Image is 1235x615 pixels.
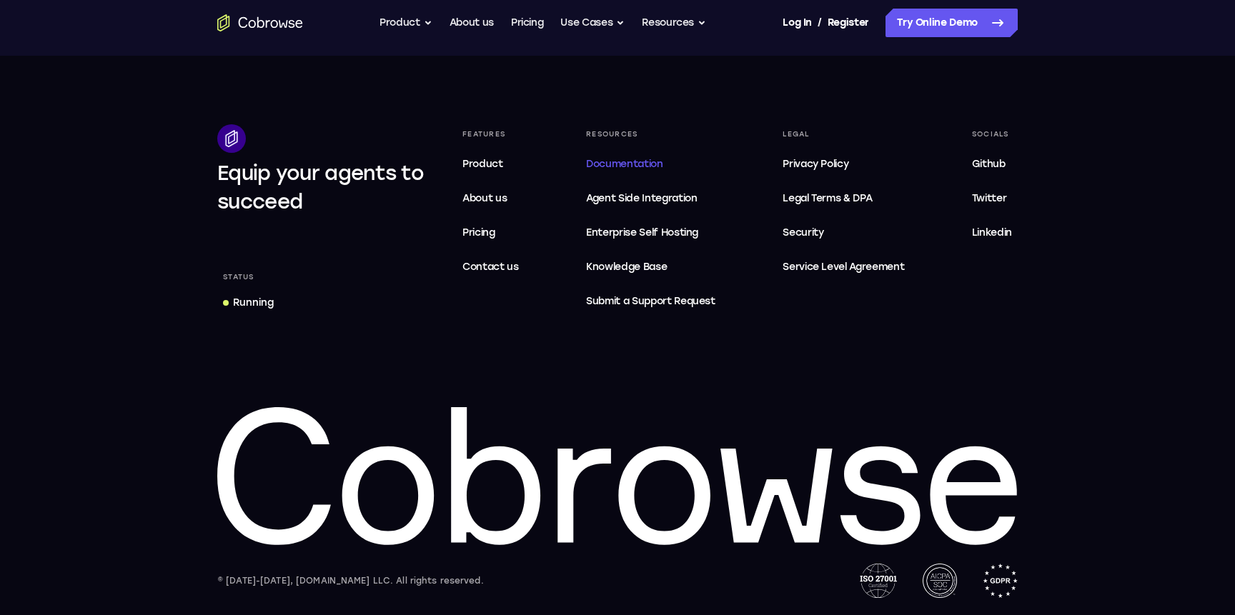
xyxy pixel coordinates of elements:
span: Github [972,158,1006,170]
a: Documentation [580,150,721,179]
span: Agent Side Integration [586,190,715,207]
a: Pricing [511,9,544,37]
a: Security [777,219,910,247]
span: Enterprise Self Hosting [586,224,715,241]
span: Pricing [462,226,495,239]
span: Service Level Agreement [783,259,904,276]
a: Privacy Policy [777,150,910,179]
a: Github [966,150,1018,179]
img: ISO [860,564,897,598]
div: Running [233,296,274,310]
a: Agent Side Integration [580,184,721,213]
a: Knowledge Base [580,253,721,281]
a: Enterprise Self Hosting [580,219,721,247]
a: Submit a Support Request [580,287,721,316]
span: About us [462,192,507,204]
div: Status [217,267,260,287]
a: Running [217,290,279,316]
span: Legal Terms & DPA [783,192,872,204]
button: Resources [642,9,706,37]
a: Linkedin [966,219,1018,247]
div: © [DATE]-[DATE], [DOMAIN_NAME] LLC. All rights reserved. [217,574,484,588]
button: Product [380,9,432,37]
a: Pricing [457,219,525,247]
img: GDPR [983,564,1018,598]
span: Product [462,158,503,170]
span: Submit a Support Request [586,293,715,310]
div: Resources [580,124,721,144]
span: / [818,14,822,31]
a: Contact us [457,253,525,281]
a: Go to the home page [217,14,303,31]
a: Product [457,150,525,179]
a: Service Level Agreement [777,253,910,281]
a: Register [828,9,869,37]
a: Twitter [966,184,1018,213]
span: Privacy Policy [783,158,848,170]
a: Try Online Demo [886,9,1018,37]
a: Log In [783,9,811,37]
a: Legal Terms & DPA [777,184,910,213]
span: Equip your agents to succeed [217,161,424,214]
span: Contact us [462,261,519,273]
span: Documentation [586,158,663,170]
div: Socials [966,124,1018,144]
span: Security [783,226,823,239]
img: AICPA SOC [923,564,957,598]
button: Use Cases [560,9,625,37]
span: Linkedin [972,226,1012,239]
div: Legal [777,124,910,144]
a: About us [457,184,525,213]
div: Features [457,124,525,144]
a: About us [450,9,494,37]
span: Twitter [972,192,1007,204]
span: Knowledge Base [586,261,667,273]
